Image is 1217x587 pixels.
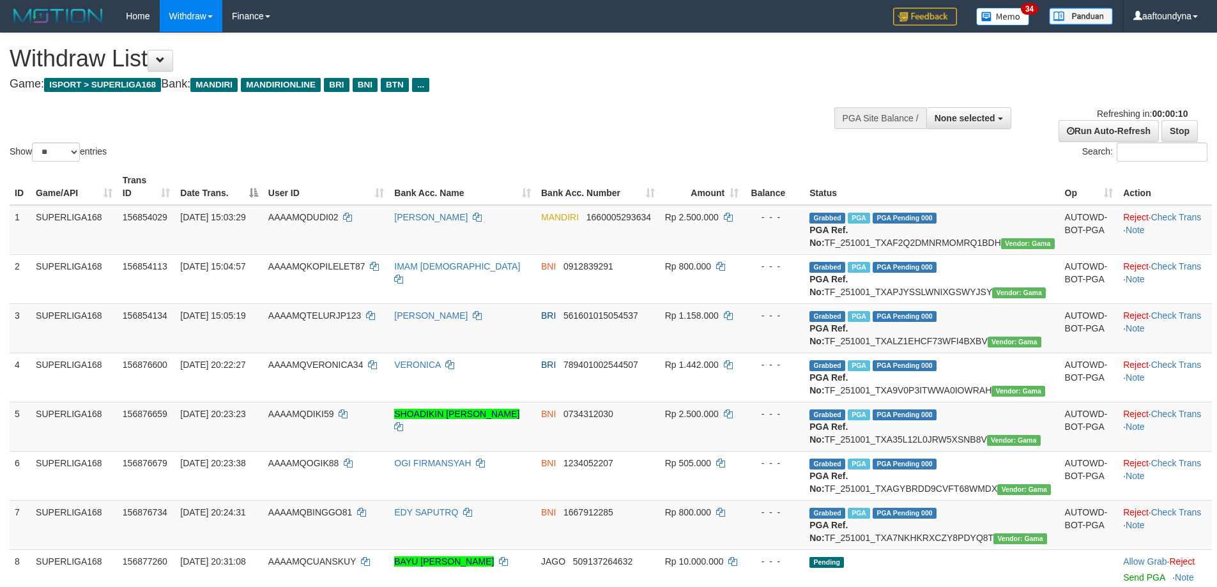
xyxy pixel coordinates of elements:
a: Reject [1123,507,1149,517]
td: AUTOWD-BOT-PGA [1060,500,1119,549]
a: EDY SAPUTRQ [394,507,458,517]
span: Grabbed [809,213,845,224]
a: Note [1126,225,1145,235]
span: Rp 800.000 [665,261,711,271]
span: Grabbed [809,508,845,519]
td: TF_251001_TXAF2Q2DMNRMOMRQ1BDH [804,205,1059,255]
td: · · [1118,353,1212,402]
a: Check Trans [1151,409,1202,419]
span: AAAAMQOGIK88 [268,458,339,468]
span: 156876734 [123,507,167,517]
h4: Game: Bank: [10,78,799,91]
span: 156854134 [123,310,167,321]
span: PGA Pending [873,508,937,519]
span: ISPORT > SUPERLIGA168 [44,78,161,92]
span: Vendor URL: https://trx31.1velocity.biz [988,337,1041,347]
span: Vendor URL: https://trx31.1velocity.biz [997,484,1051,495]
b: PGA Ref. No: [809,471,848,494]
a: VERONICA [394,360,440,370]
div: PGA Site Balance / [834,107,926,129]
span: Rp 1.442.000 [665,360,719,370]
span: PGA Pending [873,262,937,273]
a: Note [1126,323,1145,333]
a: Run Auto-Refresh [1059,120,1159,142]
span: BNI [541,409,556,419]
td: SUPERLIGA168 [31,254,118,303]
td: SUPERLIGA168 [31,353,118,402]
td: AUTOWD-BOT-PGA [1060,303,1119,353]
span: Marked by aafsengchandara [848,311,870,322]
span: AAAAMQTELURJP123 [268,310,362,321]
span: Vendor URL: https://trx31.1velocity.biz [993,533,1047,544]
span: MANDIRI [541,212,579,222]
select: Showentries [32,142,80,162]
span: 34 [1021,3,1038,15]
a: Check Trans [1151,507,1202,517]
span: Copy 789401002544507 to clipboard [563,360,638,370]
a: [PERSON_NAME] [394,310,468,321]
td: TF_251001_TXAGYBRDD9CVFT68WMDX [804,451,1059,500]
a: Note [1126,520,1145,530]
a: [PERSON_NAME] [394,212,468,222]
span: Pending [809,557,844,568]
b: PGA Ref. No: [809,323,848,346]
input: Search: [1117,142,1207,162]
span: [DATE] 20:23:38 [180,458,245,468]
td: · · [1118,451,1212,500]
td: SUPERLIGA168 [31,402,118,451]
span: Rp 2.500.000 [665,409,719,419]
span: Marked by aafsengchandara [848,360,870,371]
th: Amount: activate to sort column ascending [660,169,744,205]
span: MANDIRIONLINE [241,78,321,92]
span: AAAAMQVERONICA34 [268,360,364,370]
span: Grabbed [809,311,845,322]
div: - - - [749,260,799,273]
th: Bank Acc. Number: activate to sort column ascending [536,169,660,205]
span: Copy 1234052207 to clipboard [563,458,613,468]
span: 156877260 [123,556,167,567]
td: AUTOWD-BOT-PGA [1060,205,1119,255]
th: User ID: activate to sort column ascending [263,169,389,205]
a: Note [1126,274,1145,284]
a: Reject [1123,261,1149,271]
a: Reject [1123,212,1149,222]
span: 156854113 [123,261,167,271]
span: Marked by aafchhiseyha [848,262,870,273]
label: Show entries [10,142,107,162]
span: Marked by aafsoycanthlai [848,213,870,224]
a: Check Trans [1151,458,1202,468]
a: Reject [1123,409,1149,419]
td: · · [1118,254,1212,303]
span: 156876659 [123,409,167,419]
h1: Withdraw List [10,46,799,72]
span: PGA Pending [873,459,937,469]
td: SUPERLIGA168 [31,303,118,353]
span: Copy 1667912285 to clipboard [563,507,613,517]
span: BNI [541,507,556,517]
th: ID [10,169,31,205]
td: SUPERLIGA168 [31,451,118,500]
span: Grabbed [809,459,845,469]
span: AAAAMQCUANSKUY [268,556,356,567]
span: [DATE] 20:24:31 [180,507,245,517]
a: OGI FIRMANSYAH [394,458,471,468]
b: PGA Ref. No: [809,225,848,248]
b: PGA Ref. No: [809,520,848,543]
span: Grabbed [809,360,845,371]
img: MOTION_logo.png [10,6,107,26]
span: Copy 1660005293634 to clipboard [586,212,651,222]
a: Reject [1170,556,1195,567]
a: IMAM [DEMOGRAPHIC_DATA] [394,261,520,271]
span: 156876679 [123,458,167,468]
div: - - - [749,358,799,371]
span: Marked by aafsoycanthlai [848,409,870,420]
span: [DATE] 15:04:57 [180,261,245,271]
td: TF_251001_TXALZ1EHCF73WFI4BXBV [804,303,1059,353]
span: Refreshing in: [1097,109,1188,119]
label: Search: [1082,142,1207,162]
td: 1 [10,205,31,255]
a: Reject [1123,458,1149,468]
img: Feedback.jpg [893,8,957,26]
td: · · [1118,500,1212,549]
div: - - - [749,457,799,469]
